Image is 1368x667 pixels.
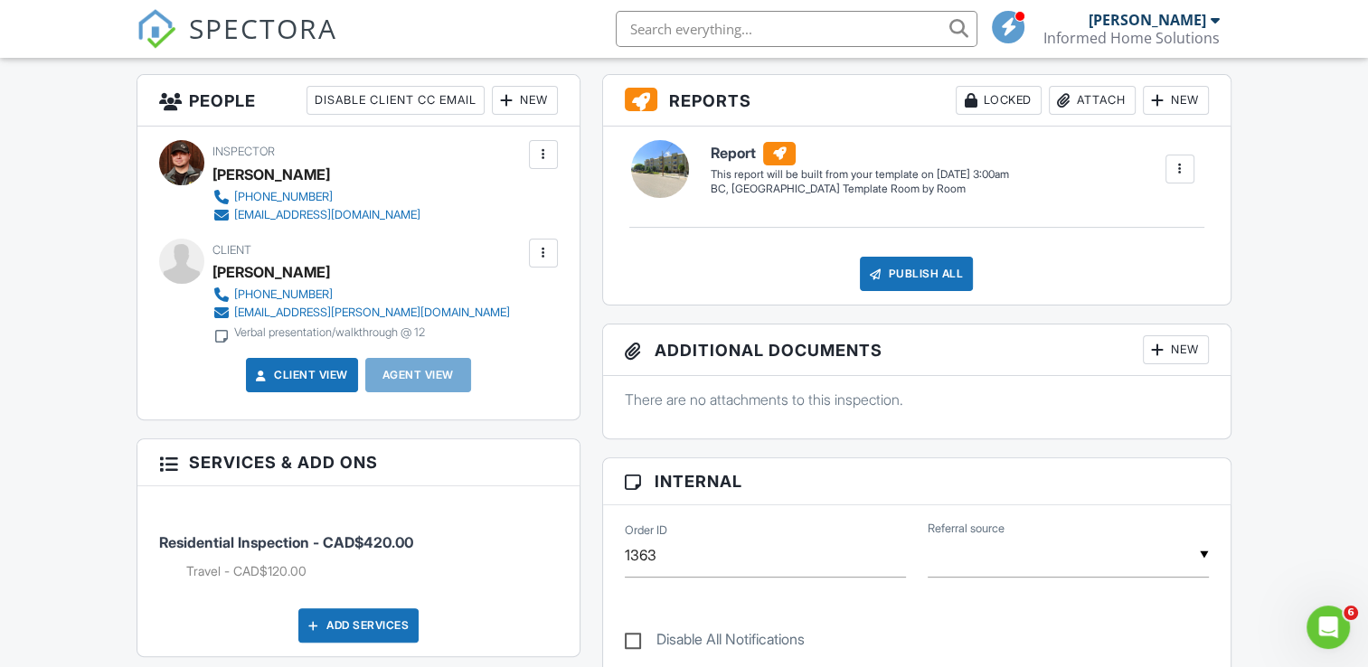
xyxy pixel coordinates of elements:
input: Search everything... [616,11,977,47]
div: Add Services [298,608,419,643]
h6: Report [711,142,1009,165]
a: [PHONE_NUMBER] [212,286,510,304]
h3: Reports [603,75,1231,127]
span: Client [212,243,251,257]
span: Residential Inspection - CAD$420.00 [159,533,413,551]
span: SPECTORA [189,9,337,47]
a: SPECTORA [137,24,337,62]
label: Disable All Notifications [625,631,805,653]
a: Client View [252,366,348,384]
div: Verbal presentation/walkthrough @ 12 [234,325,425,340]
label: Referral source [928,521,1005,537]
img: The Best Home Inspection Software - Spectora [137,9,176,49]
h3: Internal [603,458,1231,505]
div: Disable Client CC Email [307,86,485,115]
a: [PHONE_NUMBER] [212,188,420,206]
li: Service: Residential Inspection [159,500,557,594]
div: [PERSON_NAME] [212,161,330,188]
h3: People [137,75,579,127]
div: BC, [GEOGRAPHIC_DATA] Template Room by Room [711,182,1009,197]
div: Locked [956,86,1042,115]
div: Publish All [860,257,973,291]
div: New [1143,335,1209,364]
div: [EMAIL_ADDRESS][PERSON_NAME][DOMAIN_NAME] [234,305,510,320]
div: Informed Home Solutions [1043,29,1220,47]
span: Inspector [212,145,275,158]
div: [PERSON_NAME] [1089,11,1206,29]
h3: Services & Add ons [137,439,579,486]
div: New [492,86,558,115]
li: Add on: Travel [186,562,557,580]
span: 6 [1344,606,1358,620]
div: Attach [1049,86,1136,115]
iframe: Intercom live chat [1307,606,1350,649]
div: [EMAIL_ADDRESS][DOMAIN_NAME] [234,208,420,222]
h3: Additional Documents [603,324,1231,376]
div: This report will be built from your template on [DATE] 3:00am [711,167,1009,182]
div: [PERSON_NAME] [212,258,330,286]
a: [EMAIL_ADDRESS][DOMAIN_NAME] [212,206,420,224]
p: There are no attachments to this inspection. [625,390,1209,409]
div: [PHONE_NUMBER] [234,287,333,302]
label: Order ID [625,522,667,539]
div: [PHONE_NUMBER] [234,190,333,204]
a: [EMAIL_ADDRESS][PERSON_NAME][DOMAIN_NAME] [212,304,510,322]
div: New [1143,86,1209,115]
